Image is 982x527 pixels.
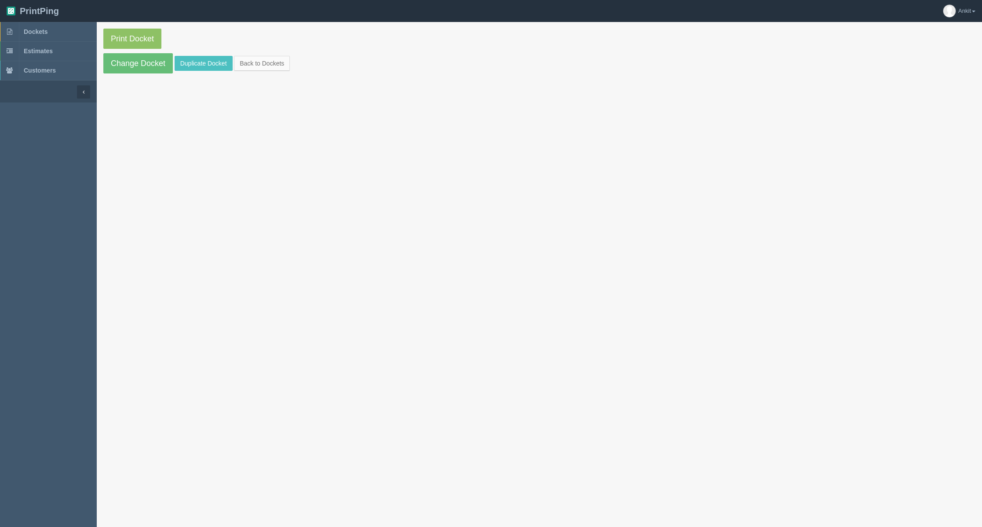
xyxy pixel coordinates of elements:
img: avatar_default-7531ab5dedf162e01f1e0bb0964e6a185e93c5c22dfe317fb01d7f8cd2b1632c.jpg [943,5,956,17]
a: Back to Dockets [234,56,290,71]
span: Estimates [24,48,53,55]
span: Dockets [24,28,47,35]
span: Customers [24,67,56,74]
a: Change Docket [103,53,173,73]
a: Print Docket [103,29,161,49]
a: Duplicate Docket [175,56,233,71]
img: logo-3e63b451c926e2ac314895c53de4908e5d424f24456219fb08d385ab2e579770.png [7,7,15,15]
